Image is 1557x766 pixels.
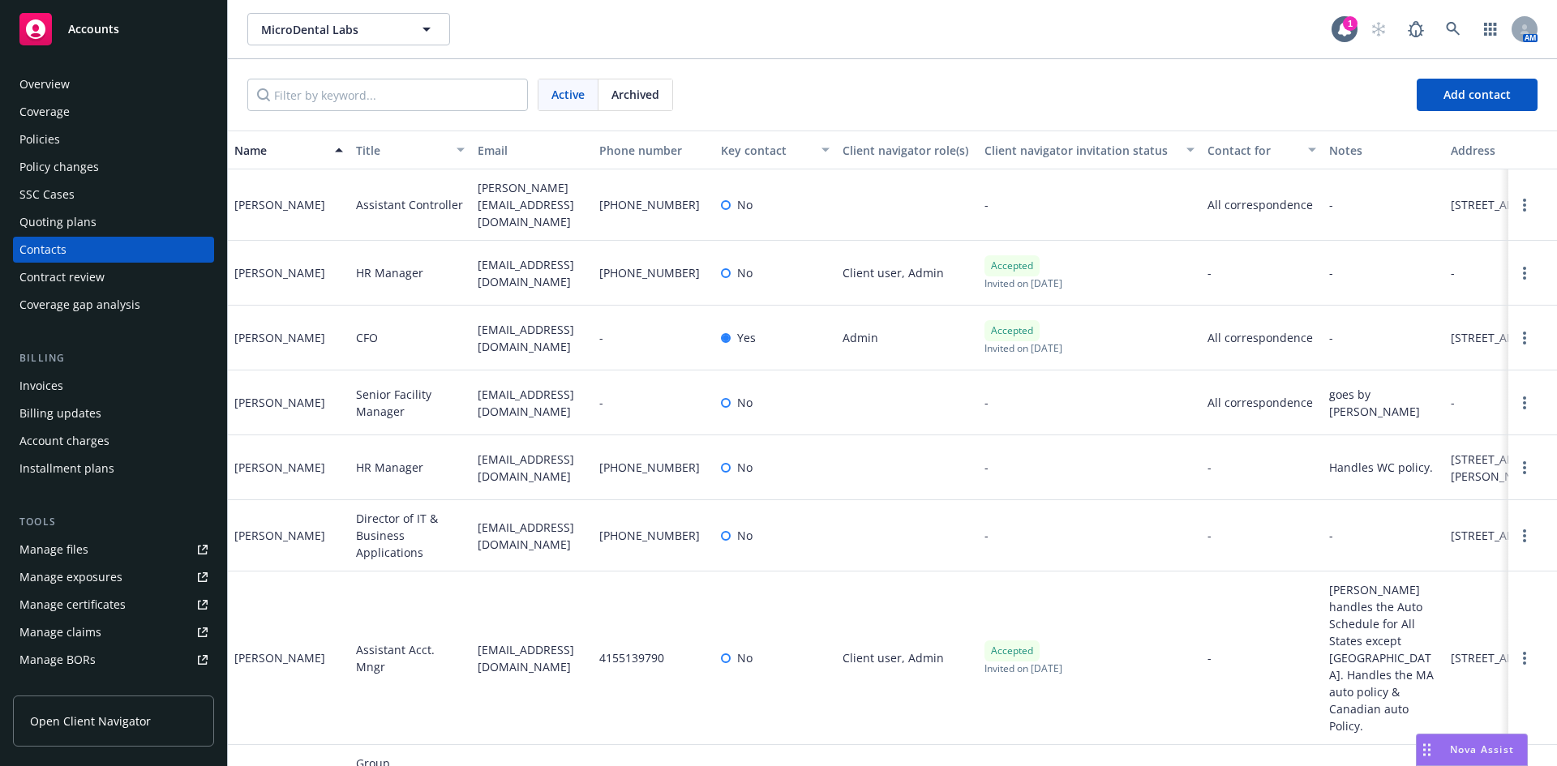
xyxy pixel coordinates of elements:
span: Nova Assist [1450,742,1514,756]
div: Manage files [19,537,88,563]
div: Contact for [1207,142,1298,159]
div: Coverage gap analysis [19,292,140,318]
input: Filter by keyword... [247,79,528,111]
div: Account charges [19,428,109,454]
a: Manage claims [13,619,214,645]
div: Contacts [19,237,66,263]
span: Accounts [68,23,119,36]
span: No [737,649,753,666]
div: [PERSON_NAME] [234,394,325,411]
a: Billing updates [13,400,214,426]
div: Notes [1329,142,1438,159]
div: Overview [19,71,70,97]
a: Start snowing [1362,13,1395,45]
span: - [984,394,989,411]
span: - [1329,196,1333,213]
button: Name [228,131,350,169]
span: [PHONE_NUMBER] [599,196,700,213]
a: SSC Cases [13,182,214,208]
div: SSC Cases [19,182,75,208]
span: [PHONE_NUMBER] [599,527,700,544]
span: [EMAIL_ADDRESS][DOMAIN_NAME] [478,451,586,485]
span: No [737,196,753,213]
div: 1 [1343,16,1358,31]
span: [EMAIL_ADDRESS][DOMAIN_NAME] [478,519,586,553]
span: - [1207,527,1212,544]
button: MicroDental Labs [247,13,450,45]
button: Email [471,131,593,169]
span: All correspondence [1207,196,1316,213]
button: Phone number [593,131,714,169]
span: All correspondence [1207,329,1316,346]
span: Open Client Navigator [30,713,151,730]
span: No [737,459,753,476]
a: Open options [1515,393,1534,413]
span: Client user, Admin [843,649,944,666]
div: Phone number [599,142,708,159]
a: Manage BORs [13,647,214,673]
a: Open options [1515,328,1534,348]
div: Client navigator invitation status [984,142,1177,159]
span: Assistant Controller [356,196,463,213]
div: Policy changes [19,154,99,180]
div: [PERSON_NAME] [234,196,325,213]
span: MicroDental Labs [261,21,401,38]
span: - [599,394,603,411]
a: Open options [1515,648,1534,668]
button: Add contact [1417,79,1538,111]
span: Invited on [DATE] [984,341,1062,355]
a: Open options [1515,458,1534,477]
a: Contract review [13,264,214,290]
div: Billing updates [19,400,101,426]
a: Search [1437,13,1469,45]
div: [PERSON_NAME] [234,649,325,666]
div: Key contact [721,142,812,159]
button: Notes [1323,131,1444,169]
span: - [1207,649,1212,666]
div: Policies [19,126,60,152]
span: No [737,527,753,544]
div: Invoices [19,373,63,399]
span: - [984,459,989,476]
span: - [1207,264,1212,281]
div: Coverage [19,99,70,125]
button: Title [350,131,471,169]
span: No [737,394,753,411]
span: [STREET_ADDRESS] [1451,196,1554,213]
span: 4155139790 [599,649,664,666]
a: Report a Bug [1400,13,1432,45]
a: Switch app [1474,13,1507,45]
div: Quoting plans [19,209,97,235]
span: - [1451,264,1455,281]
button: Nova Assist [1416,734,1528,766]
span: - [1329,527,1333,544]
div: Tools [13,514,214,530]
a: Policies [13,126,214,152]
span: [PHONE_NUMBER] [599,264,700,281]
span: [PERSON_NAME] handles the Auto Schedule for All States except [GEOGRAPHIC_DATA]. Handles the MA a... [1329,581,1438,734]
a: Accounts [13,6,214,52]
span: Assistant Acct. Mngr [356,641,465,675]
span: Accepted [991,323,1033,338]
span: - [1207,459,1212,476]
div: Title [356,142,447,159]
span: - [599,329,603,346]
div: Billing [13,350,214,366]
div: Email [478,142,586,159]
div: Drag to move [1417,734,1437,765]
span: Accepted [991,259,1033,273]
span: Invited on [DATE] [984,661,1062,675]
div: [PERSON_NAME] [234,459,325,476]
div: Name [234,142,325,159]
a: Open options [1515,195,1534,215]
span: All correspondence [1207,394,1316,411]
div: [PERSON_NAME] [234,329,325,346]
a: Policy changes [13,154,214,180]
a: Summary of insurance [13,674,214,700]
div: Installment plans [19,456,114,481]
span: - [984,527,989,544]
span: Admin [843,329,878,346]
a: Manage exposures [13,564,214,590]
span: goes by [PERSON_NAME] [1329,386,1438,420]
